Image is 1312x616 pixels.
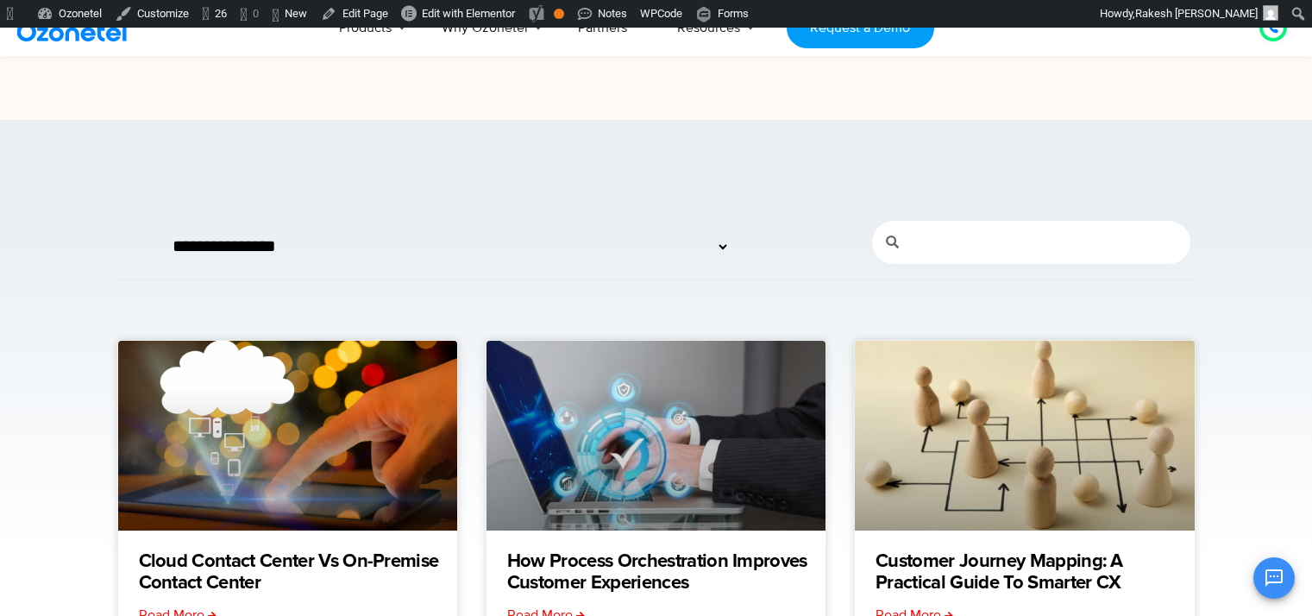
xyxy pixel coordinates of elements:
a: Customer Journey Mapping: A Practical Guide to Smarter CX [876,551,1194,594]
span: Edit with Elementor [422,7,515,20]
span: Rakesh [PERSON_NAME] [1135,7,1258,20]
button: Open chat [1253,557,1295,599]
a: Cloud Contact Center vs On-Premise Contact Center [139,551,457,594]
a: How Process Orchestration Improves Customer Experiences [507,551,825,594]
a: Request a Demo [787,8,934,48]
div: OK [554,9,564,19]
